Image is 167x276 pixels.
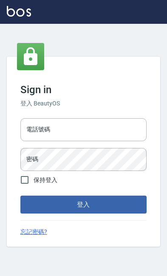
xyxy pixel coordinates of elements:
h6: 登入 BeautyOS [20,99,147,108]
img: Logo [7,6,31,17]
span: 保持登入 [34,176,57,185]
button: 登入 [20,196,147,213]
h3: Sign in [20,84,147,96]
a: 忘記密碼? [20,228,47,236]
